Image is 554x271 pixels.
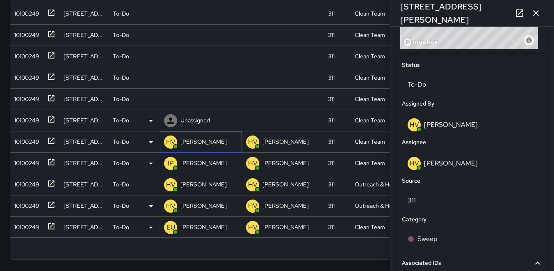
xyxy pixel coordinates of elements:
p: To-Do [113,31,129,39]
div: 10100249 [11,220,39,231]
p: To-Do [113,138,129,146]
div: 10100249 [11,113,39,124]
div: 570 Jessie Street [64,138,105,146]
div: Outreach & Hospitality [355,180,398,188]
p: HV [248,180,258,190]
div: 1075 Market Street [64,202,105,210]
div: Clean Team [355,95,385,103]
div: 311 [328,95,335,103]
p: To-Do [113,52,129,60]
div: 311 [328,223,335,231]
div: 311 [328,9,335,18]
div: 311 [328,159,335,167]
div: 311 [328,31,335,39]
p: HV [166,137,176,147]
p: To-Do [113,73,129,82]
div: 311 [328,52,335,60]
div: 495 Minna Street [64,31,105,39]
div: 311 [328,116,335,124]
div: 10100249 [11,92,39,103]
p: [PERSON_NAME] [180,202,227,210]
div: 25 7th Street [64,180,105,188]
div: Clean Team [355,138,385,146]
div: Clean Team [355,31,385,39]
div: 573 Minna Street [64,9,105,18]
p: HV [248,223,258,232]
div: Clean Team [355,116,385,124]
p: Unassigned [180,116,210,124]
div: Clean Team [355,223,385,231]
p: [PERSON_NAME] [180,223,227,231]
p: [PERSON_NAME] [262,138,309,146]
div: 10100249 [11,177,39,188]
p: IP [168,158,173,168]
div: 10100249 [11,6,39,18]
div: 10100249 [11,70,39,82]
p: [PERSON_NAME] [180,180,227,188]
p: To-Do [113,116,129,124]
p: To-Do [113,9,129,18]
div: 444 Tehama Street [64,116,105,124]
div: 10100249 [11,156,39,167]
p: [PERSON_NAME] [262,159,309,167]
p: HV [248,137,258,147]
p: HV [248,201,258,211]
div: 95 7th Street [64,159,105,167]
p: [PERSON_NAME] [262,223,309,231]
p: HV [248,158,258,168]
div: 10100249 [11,134,39,146]
p: HV [166,201,176,211]
div: Clean Team [355,9,385,18]
div: 10100249 [11,49,39,60]
div: 311 [328,138,335,146]
div: 311 [328,73,335,82]
p: To-Do [113,180,129,188]
div: Clean Team [355,73,385,82]
p: EU [166,223,175,232]
p: [PERSON_NAME] [262,180,309,188]
div: Clean Team [355,159,385,167]
p: [PERSON_NAME] [262,202,309,210]
p: [PERSON_NAME] [180,159,227,167]
div: 1101 Market Street [64,52,105,60]
div: 476 Tehama Street [64,95,105,103]
div: 550 Minna Street [64,73,105,82]
p: To-Do [113,223,129,231]
div: Clean Team [355,52,385,60]
div: 311 [328,180,335,188]
div: 311 [328,202,335,210]
p: HV [166,180,176,190]
p: To-Do [113,202,129,210]
div: 10100249 [11,198,39,210]
div: 10100249 [11,28,39,39]
p: To-Do [113,159,129,167]
p: [PERSON_NAME] [180,138,227,146]
div: Outreach & Hospitality [355,202,398,210]
div: 25 7th Street [64,223,105,231]
p: To-Do [113,95,129,103]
